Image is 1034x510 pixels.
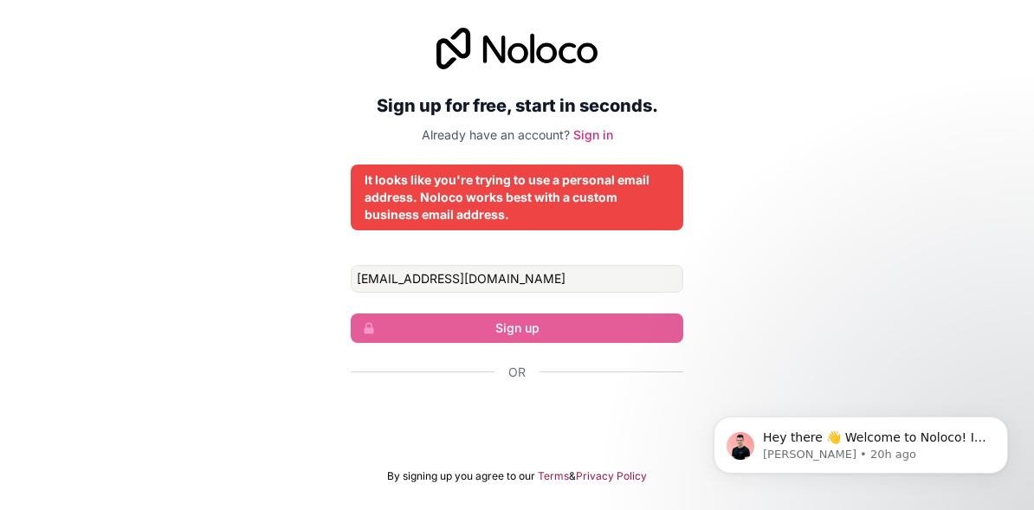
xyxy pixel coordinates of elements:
[569,469,576,483] span: &
[342,400,692,438] iframe: Sign in with Google Button
[351,90,683,121] h2: Sign up for free, start in seconds.
[387,469,535,483] span: By signing up you agree to our
[365,171,669,223] div: It looks like you're trying to use a personal email address. Noloco works best with a custom busi...
[576,469,647,483] a: Privacy Policy
[351,313,683,343] button: Sign up
[573,127,613,142] a: Sign in
[422,127,570,142] span: Already have an account?
[688,380,1034,501] iframe: Intercom notifications message
[508,364,526,381] span: Or
[538,469,569,483] a: Terms
[351,265,683,293] input: Email address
